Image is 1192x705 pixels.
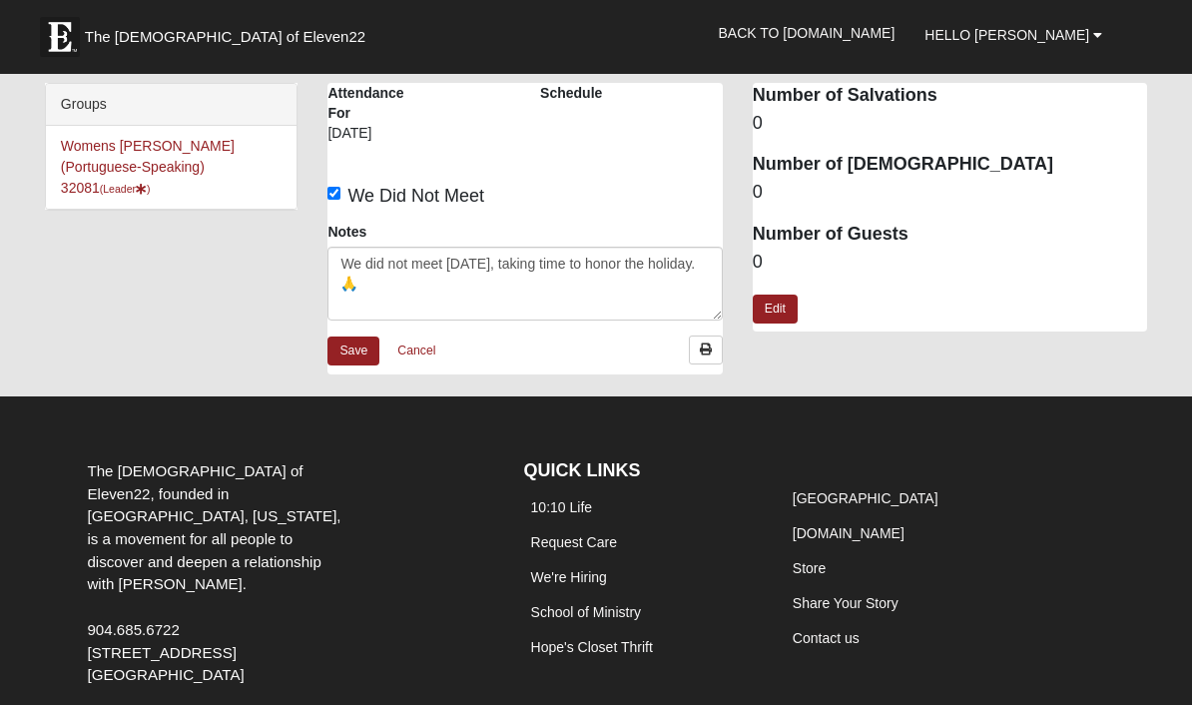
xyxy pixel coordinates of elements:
a: Edit [753,295,798,324]
a: Share Your Story [793,595,898,611]
textarea: We did not meet [DATE], taking time to honor the holiday. 🙏 [327,247,722,321]
dt: Number of [DEMOGRAPHIC_DATA] [753,152,1147,178]
span: The [DEMOGRAPHIC_DATA] of Eleven22 [85,27,365,47]
a: The [DEMOGRAPHIC_DATA] of Eleven22 [30,7,429,57]
a: 10:10 Life [531,499,593,515]
a: Hope's Closet Thrift [531,639,653,655]
div: Groups [46,84,298,126]
h4: QUICK LINKS [524,460,756,482]
a: Request Care [531,534,617,550]
a: 904.685.6722 [87,621,179,638]
dt: Number of Salvations [753,83,1147,109]
dd: 0 [753,111,1147,137]
a: [GEOGRAPHIC_DATA] [793,490,938,506]
div: The [DEMOGRAPHIC_DATA] of Eleven22, founded in [GEOGRAPHIC_DATA], [US_STATE], is a movement for a... [72,460,362,687]
a: Cancel [384,336,448,366]
div: [DATE] [327,123,403,157]
label: Schedule [540,83,602,103]
a: Hello [PERSON_NAME] [909,10,1117,60]
dd: 0 [753,250,1147,276]
a: Store [793,560,826,576]
span: Hello [PERSON_NAME] [924,27,1089,43]
a: [DOMAIN_NAME] [793,525,904,541]
span: We Did Not Meet [347,186,484,206]
input: We Did Not Meet [327,187,340,200]
img: Eleven22 logo [40,17,80,57]
dt: Number of Guests [753,222,1147,248]
label: Attendance For [327,83,403,123]
small: (Leader ) [100,183,151,195]
span: [GEOGRAPHIC_DATA] [87,666,244,683]
a: Save [327,337,379,365]
a: Print Attendance Roster [689,336,723,364]
a: Contact us [793,630,860,646]
a: School of Ministry [531,604,641,620]
label: Notes [327,222,366,242]
dd: 0 [753,180,1147,206]
a: Back to [DOMAIN_NAME] [703,8,909,58]
a: Womens [PERSON_NAME] (Portuguese-Speaking) 32081(Leader) [61,138,235,196]
a: We're Hiring [531,569,607,585]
